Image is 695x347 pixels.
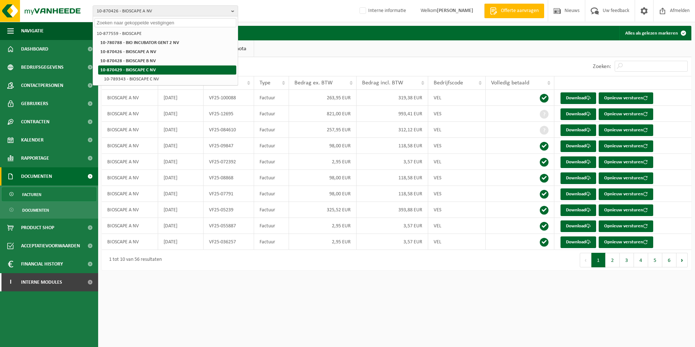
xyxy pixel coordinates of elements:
button: Opnieuw versturen [599,124,653,136]
td: 118,58 EUR [357,138,428,154]
td: BIOSCAPE A NV [102,202,158,218]
td: VEL [428,122,486,138]
td: 2,95 EUR [289,154,357,170]
td: 98,00 EUR [289,138,357,154]
td: [DATE] [158,202,204,218]
button: 4 [634,253,648,267]
td: BIOSCAPE A NV [102,234,158,250]
span: Dashboard [21,40,48,58]
td: [DATE] [158,170,204,186]
td: BIOSCAPE A NV [102,106,158,122]
a: Download [561,108,596,120]
strong: 10-870426 - BIOSCAPE A NV [100,49,156,54]
td: [DATE] [158,90,204,106]
td: 2,95 EUR [289,218,357,234]
span: Kalender [21,131,44,149]
td: VF25-084610 [204,122,254,138]
td: BIOSCAPE A NV [102,218,158,234]
span: Offerte aanvragen [499,7,541,15]
button: Opnieuw versturen [599,236,653,248]
td: BIOSCAPE A NV [102,122,158,138]
td: 118,58 EUR [357,186,428,202]
span: Type [260,80,270,86]
span: Product Shop [21,219,54,237]
td: VEL [428,90,486,106]
td: VES [428,170,486,186]
button: Opnieuw versturen [599,220,653,232]
td: BIOSCAPE A NV [102,186,158,202]
td: VES [428,138,486,154]
td: VES [428,202,486,218]
span: Navigatie [21,22,44,40]
span: Interne modules [21,273,62,291]
a: Download [561,236,596,248]
li: 10-877559 - BIOSCAPE [95,29,236,38]
td: Factuur [254,154,289,170]
td: Factuur [254,234,289,250]
button: Previous [580,253,591,267]
a: Offerte aanvragen [484,4,544,18]
td: 98,00 EUR [289,186,357,202]
a: Download [561,156,596,168]
button: 3 [620,253,634,267]
a: Download [561,140,596,152]
a: Download [561,172,596,184]
button: Opnieuw versturen [599,140,653,152]
td: 393,88 EUR [357,202,428,218]
td: Factuur [254,186,289,202]
button: Next [676,253,688,267]
td: 263,95 EUR [289,90,357,106]
button: Alles als gelezen markeren [619,26,691,40]
td: [DATE] [158,154,204,170]
td: VEL [428,218,486,234]
button: 10-870426 - BIOSCAPE A NV [93,5,238,16]
button: Opnieuw versturen [599,92,653,104]
td: [DATE] [158,122,204,138]
span: Acceptatievoorwaarden [21,237,80,255]
strong: 10-870429 - BIOSCAPE C NV [100,68,156,72]
button: Opnieuw versturen [599,172,653,184]
a: Download [561,188,596,200]
span: Gebruikers [21,95,48,113]
td: 3,57 EUR [357,234,428,250]
td: Factuur [254,218,289,234]
td: 98,00 EUR [289,170,357,186]
td: VF25-05239 [204,202,254,218]
button: 5 [648,253,662,267]
span: Documenten [21,167,52,186]
span: Financial History [21,255,63,273]
td: VF25-07791 [204,186,254,202]
a: Documenten [2,203,96,217]
td: Factuur [254,122,289,138]
span: Bedrag ex. BTW [294,80,333,86]
td: 257,95 EUR [289,122,357,138]
td: 2,95 EUR [289,234,357,250]
td: 3,57 EUR [357,154,428,170]
td: 312,12 EUR [357,122,428,138]
td: 325,52 EUR [289,202,357,218]
td: Factuur [254,202,289,218]
span: Volledig betaald [491,80,529,86]
a: Download [561,220,596,232]
td: VES [428,106,486,122]
td: 118,58 EUR [357,170,428,186]
a: Download [561,124,596,136]
strong: [PERSON_NAME] [437,8,473,13]
td: [DATE] [158,234,204,250]
td: Factuur [254,90,289,106]
td: VEL [428,234,486,250]
td: VF25-100088 [204,90,254,106]
span: 10-870426 - BIOSCAPE A NV [97,6,228,17]
button: 6 [662,253,676,267]
td: 319,38 EUR [357,90,428,106]
td: Factuur [254,170,289,186]
a: Download [561,204,596,216]
strong: 10-870428 - BIOSCAPE B NV [100,59,156,63]
button: Opnieuw versturen [599,204,653,216]
td: [DATE] [158,186,204,202]
span: Documenten [22,203,49,217]
a: Download [561,92,596,104]
td: Factuur [254,138,289,154]
td: 3,57 EUR [357,218,428,234]
span: Bedrijfsgegevens [21,58,64,76]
